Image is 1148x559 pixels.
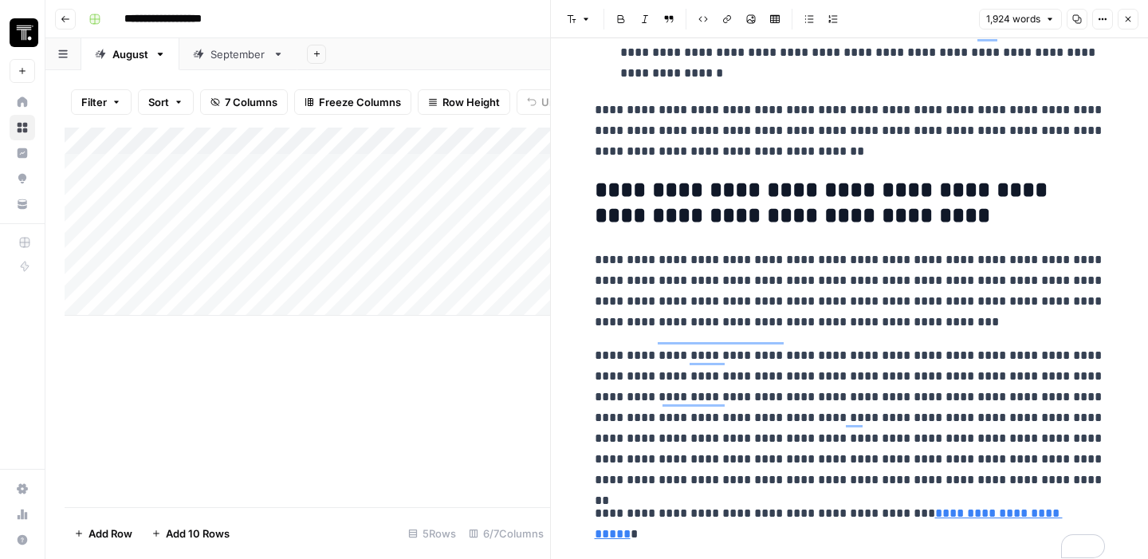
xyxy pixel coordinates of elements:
[10,140,35,166] a: Insights
[166,526,230,541] span: Add 10 Rows
[10,502,35,527] a: Usage
[10,89,35,115] a: Home
[10,191,35,217] a: Your Data
[148,94,169,110] span: Sort
[10,527,35,553] button: Help + Support
[88,526,132,541] span: Add Row
[138,89,194,115] button: Sort
[81,38,179,70] a: August
[442,94,500,110] span: Row Height
[10,476,35,502] a: Settings
[71,89,132,115] button: Filter
[112,46,148,62] div: August
[65,521,142,546] button: Add Row
[418,89,510,115] button: Row Height
[979,9,1062,30] button: 1,924 words
[402,521,462,546] div: 5 Rows
[10,115,35,140] a: Browse
[517,89,579,115] button: Undo
[10,166,35,191] a: Opportunities
[10,18,38,47] img: Thoughtspot Logo
[179,38,297,70] a: September
[462,521,550,546] div: 6/7 Columns
[10,13,35,53] button: Workspace: Thoughtspot
[210,46,266,62] div: September
[225,94,277,110] span: 7 Columns
[986,12,1040,26] span: 1,924 words
[81,94,107,110] span: Filter
[541,94,568,110] span: Undo
[294,89,411,115] button: Freeze Columns
[200,89,288,115] button: 7 Columns
[319,94,401,110] span: Freeze Columns
[142,521,239,546] button: Add 10 Rows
